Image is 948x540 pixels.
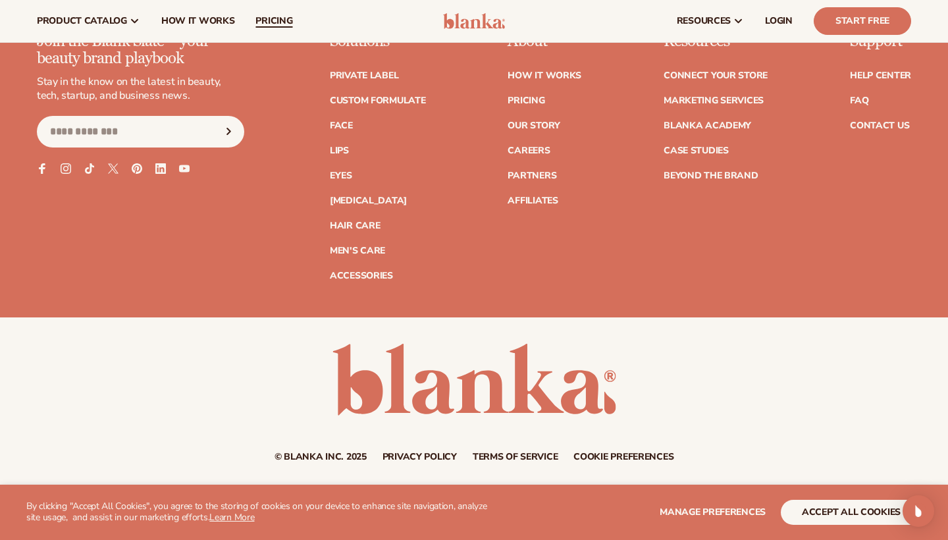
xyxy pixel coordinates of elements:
span: pricing [255,16,292,26]
a: Contact Us [850,121,909,130]
a: Marketing services [664,96,764,105]
a: Men's Care [330,246,385,256]
button: Subscribe [215,116,244,148]
p: Stay in the know on the latest in beauty, tech, startup, and business news. [37,75,244,103]
a: Lips [330,146,349,155]
a: Cookie preferences [573,452,673,462]
div: Open Intercom Messenger [903,495,934,527]
img: logo [443,13,506,29]
a: Eyes [330,171,352,180]
a: Start Free [814,7,911,35]
a: Beyond the brand [664,171,758,180]
a: Accessories [330,271,393,281]
a: Careers [508,146,550,155]
span: LOGIN [765,16,793,26]
button: Manage preferences [660,500,766,525]
p: Support [850,33,911,50]
a: Terms of service [473,452,558,462]
span: resources [677,16,731,26]
a: Learn More [209,511,254,524]
a: [MEDICAL_DATA] [330,196,407,205]
p: By clicking "Accept All Cookies", you agree to the storing of cookies on your device to enhance s... [26,501,495,524]
p: Join the Blank Slate – your beauty brand playbook [37,33,244,68]
a: Connect your store [664,71,768,80]
p: Resources [664,33,768,50]
a: Affiliates [508,196,558,205]
a: Face [330,121,353,130]
a: Blanka Academy [664,121,751,130]
button: accept all cookies [781,500,922,525]
a: Partners [508,171,556,180]
span: How It Works [161,16,235,26]
a: Case Studies [664,146,729,155]
a: FAQ [850,96,868,105]
a: Private label [330,71,398,80]
span: Manage preferences [660,506,766,518]
span: product catalog [37,16,127,26]
a: Custom formulate [330,96,426,105]
a: Help Center [850,71,911,80]
small: © Blanka Inc. 2025 [275,450,367,463]
a: How It Works [508,71,581,80]
p: About [508,33,581,50]
a: Our Story [508,121,560,130]
a: Hair Care [330,221,380,230]
p: Solutions [330,33,426,50]
a: Pricing [508,96,544,105]
a: Privacy policy [382,452,457,462]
